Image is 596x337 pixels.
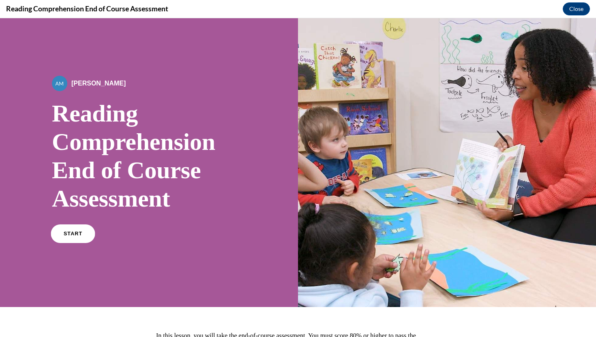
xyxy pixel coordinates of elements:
button: Close [563,2,590,15]
a: START [51,206,95,225]
span: START [64,213,82,219]
span: [PERSON_NAME] [71,62,126,68]
h4: Reading Comprehension End of Course Assessment [6,4,168,14]
h1: Reading Comprehension End of Course Assessment [52,81,246,194]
